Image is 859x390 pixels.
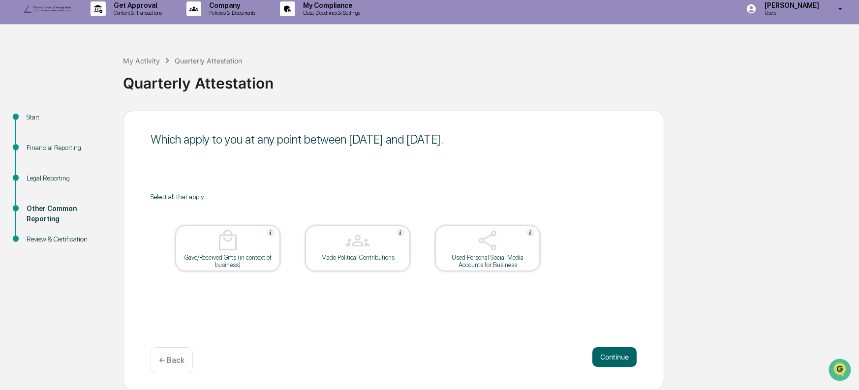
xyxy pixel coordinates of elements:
[184,254,272,269] div: Gave/Received Gifts (in context of business)
[27,173,107,183] div: Legal Reporting
[476,229,499,252] img: Used Personal Social Media Accounts for Business
[106,1,167,9] p: Get Approval
[10,21,179,36] p: How can we help?
[175,57,242,65] div: Quarterly Attestation
[33,85,124,93] div: We're available if you need us!
[346,229,369,252] img: Made Political Contributions
[67,120,126,138] a: 🗄️Attestations
[397,229,404,237] img: Help
[592,347,637,367] button: Continue
[27,143,107,153] div: Financial Reporting
[295,9,365,16] p: Data, Deadlines & Settings
[69,166,119,174] a: Powered byPylon
[33,75,161,85] div: Start new chat
[6,139,66,156] a: 🔎Data Lookup
[10,75,28,93] img: 1746055101610-c473b297-6a78-478c-a979-82029cc54cd1
[216,229,240,252] img: Gave/Received Gifts (in context of business)
[159,356,184,365] p: ← Back
[10,144,18,151] div: 🔎
[6,120,67,138] a: 🖐️Preclearance
[526,229,534,237] img: Help
[71,125,79,133] div: 🗄️
[757,1,824,9] p: [PERSON_NAME]
[20,124,63,134] span: Preclearance
[267,229,275,237] img: Help
[151,132,637,147] div: Which apply to you at any point between [DATE] and [DATE].
[81,124,122,134] span: Attestations
[20,143,62,152] span: Data Lookup
[24,5,71,13] img: logo
[106,9,167,16] p: Content & Transactions
[757,9,824,16] p: Users
[27,234,107,244] div: Review & Certification
[10,125,18,133] div: 🖐️
[151,193,637,201] div: Select all that apply.
[98,167,119,174] span: Pylon
[313,254,402,261] div: Made Political Contributions
[295,1,365,9] p: My Compliance
[27,204,107,224] div: Other Common Reporting
[123,57,160,65] div: My Activity
[828,358,854,384] iframe: Open customer support
[123,66,854,92] div: Quarterly Attestation
[27,112,107,122] div: Start
[443,254,532,269] div: Used Personal Social Media Accounts for Business
[167,78,179,90] button: Start new chat
[201,9,260,16] p: Policies & Documents
[201,1,260,9] p: Company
